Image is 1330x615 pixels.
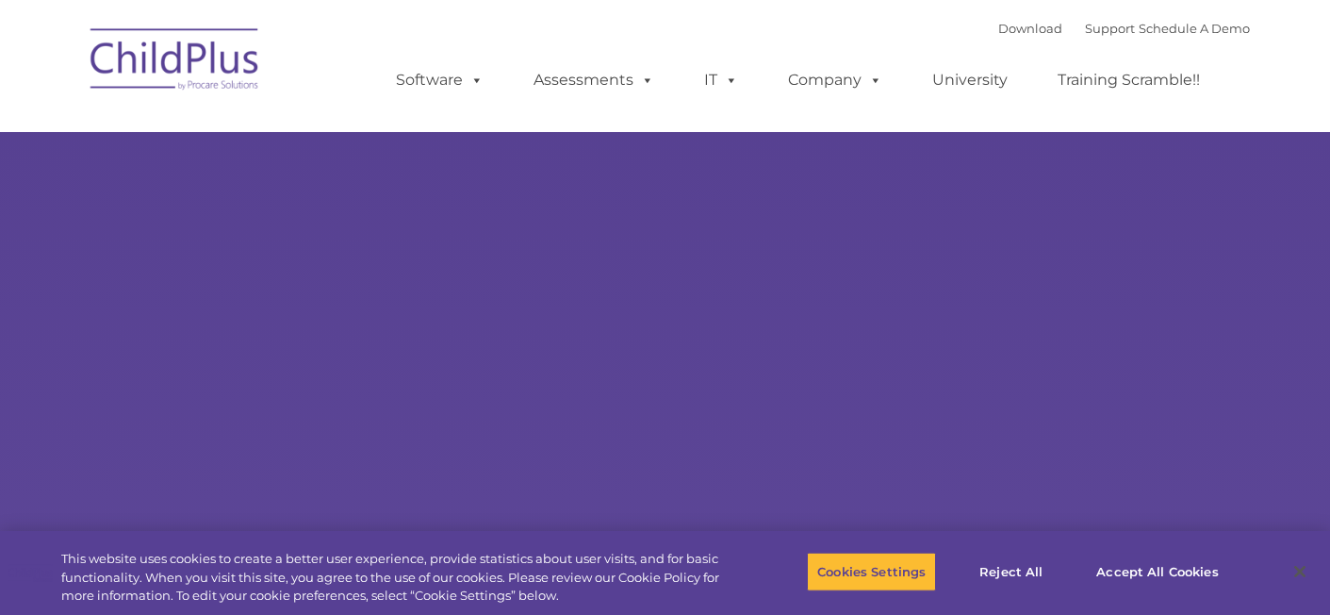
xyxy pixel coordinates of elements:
[1086,552,1228,591] button: Accept All Cookies
[515,61,673,99] a: Assessments
[769,61,901,99] a: Company
[1279,551,1321,592] button: Close
[807,552,936,591] button: Cookies Settings
[913,61,1026,99] a: University
[685,61,757,99] a: IT
[1139,21,1250,36] a: Schedule A Demo
[952,552,1070,591] button: Reject All
[998,21,1250,36] font: |
[377,61,502,99] a: Software
[1039,61,1219,99] a: Training Scramble!!
[998,21,1062,36] a: Download
[61,550,731,606] div: This website uses cookies to create a better user experience, provide statistics about user visit...
[81,15,270,109] img: ChildPlus by Procare Solutions
[1085,21,1135,36] a: Support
